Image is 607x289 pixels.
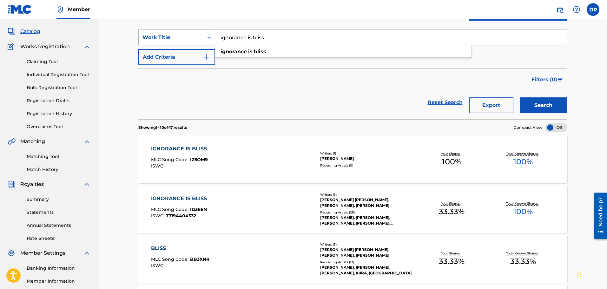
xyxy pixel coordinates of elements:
[83,249,91,257] img: expand
[151,263,166,268] span: ISWC :
[554,3,566,16] a: Public Search
[573,6,580,13] img: help
[138,49,215,65] button: Add Criteria
[531,76,557,83] span: Filters ( 0 )
[439,206,465,217] span: 33.33 %
[570,3,583,16] div: Help
[27,278,91,285] a: Member Information
[320,247,416,258] div: [PERSON_NAME] [PERSON_NAME] [PERSON_NAME], [PERSON_NAME]
[151,163,166,169] span: ISWC :
[221,49,247,55] strong: ignorance
[506,151,540,156] p: Total Known Shares:
[190,256,209,262] span: BB3XNR
[320,156,416,161] div: [PERSON_NAME]
[27,265,91,272] a: Banking Information
[8,28,15,35] img: Catalog
[27,222,91,229] a: Annual Statements
[138,30,567,119] form: Search Form
[27,123,91,130] a: Overclaims Tool
[27,196,91,203] a: Summary
[8,12,46,20] a: SummarySummary
[510,256,536,267] span: 33.33 %
[320,151,416,156] div: Writers ( 1 )
[151,245,209,252] div: BLISS
[166,213,196,219] span: T3194404332
[254,49,266,55] strong: bliss
[514,125,542,130] span: Compact View
[8,28,40,35] a: CatalogCatalog
[151,157,190,162] span: MLC Song Code :
[520,97,567,113] button: Search
[589,190,607,241] iframe: Resource Center
[56,6,64,13] img: Top Rightsholder
[441,151,462,156] p: Your Shares:
[83,181,91,188] img: expand
[587,3,599,16] div: User Menu
[20,28,40,35] span: Catalog
[138,235,567,283] a: BLISSMLC Song Code:BB3XNRISWC:Writers (3)[PERSON_NAME] [PERSON_NAME] [PERSON_NAME], [PERSON_NAME]...
[320,197,416,208] div: [PERSON_NAME] [PERSON_NAME], [PERSON_NAME], [PERSON_NAME]
[138,185,567,233] a: IGNORANCE IS BLISSMLC Song Code:IG366NISWC:T3194404332Writers (3)[PERSON_NAME] [PERSON_NAME], [PE...
[138,135,567,183] a: IGNORANCE IS BLISSMLC Song Code:IZ5OM9ISWC:Writers (1)[PERSON_NAME]Recording Artists (0)Your Shar...
[27,58,91,65] a: Claiming Tool
[442,156,461,167] span: 100 %
[439,256,465,267] span: 33.33 %
[83,138,91,145] img: expand
[8,5,32,14] img: MLC Logo
[20,249,65,257] span: Member Settings
[575,259,607,289] iframe: Chat Widget
[320,215,416,226] div: [PERSON_NAME], [PERSON_NAME], [PERSON_NAME], [PERSON_NAME], [PERSON_NAME]
[320,163,416,168] div: Recording Artists ( 0 )
[425,95,466,109] a: Reset Search
[320,192,416,197] div: Writers ( 3 )
[151,195,210,202] div: IGNORANCE IS BLISS
[506,251,540,256] p: Total Known Shares:
[27,71,91,78] a: Individual Registration Tool
[27,166,91,173] a: Match History
[151,256,190,262] span: MLC Song Code :
[138,125,187,130] p: Showing 1 - 10 of 47 results
[8,43,16,50] img: Works Registration
[8,249,15,257] img: Member Settings
[190,207,207,212] span: IG366N
[320,260,416,265] div: Recording Artists ( 13 )
[469,97,513,113] button: Export
[190,157,208,162] span: IZ5OM9
[558,78,563,82] img: filter
[320,265,416,276] div: [PERSON_NAME], [PERSON_NAME], [PERSON_NAME], KIIRA, [GEOGRAPHIC_DATA]
[320,210,416,215] div: Recording Artists ( 25 )
[142,34,200,41] div: Work Title
[513,156,533,167] span: 100 %
[151,213,166,219] span: ISWC :
[248,49,253,55] strong: is
[441,251,462,256] p: Your Shares:
[68,6,90,13] span: Member
[506,201,540,206] p: Total Known Shares:
[441,201,462,206] p: Your Shares:
[27,153,91,160] a: Matching Tool
[20,43,70,50] span: Works Registration
[556,6,564,13] img: search
[27,84,91,91] a: Bulk Registration Tool
[27,235,91,242] a: Rate Sheets
[27,97,91,104] a: Registration Drafts
[20,181,44,188] span: Royalties
[528,72,567,88] button: Filters (0)
[513,206,533,217] span: 100 %
[151,207,190,212] span: MLC Song Code :
[320,242,416,247] div: Writers ( 3 )
[27,110,91,117] a: Registration History
[83,43,91,50] img: expand
[20,138,45,145] span: Matching
[202,53,210,61] img: 9d2ae6d4665cec9f34b9.svg
[577,265,581,284] div: Drag
[8,138,16,145] img: Matching
[151,145,210,153] div: IGNORANCE IS BLISS
[27,209,91,216] a: Statements
[8,181,15,188] img: Royalties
